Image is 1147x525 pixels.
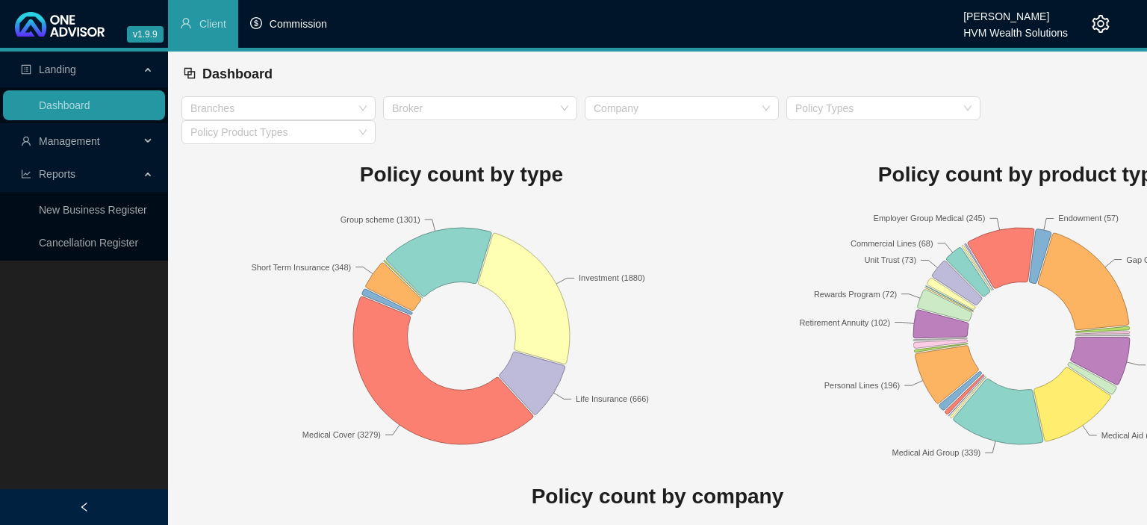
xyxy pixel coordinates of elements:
[341,214,420,223] text: Group scheme (1301)
[814,289,897,298] text: Rewards Program (72)
[39,168,75,180] span: Reports
[851,238,933,247] text: Commercial Lines (68)
[183,66,196,80] span: block
[251,262,351,271] text: Short Term Insurance (348)
[39,237,138,249] a: Cancellation Register
[202,66,273,81] span: Dashboard
[864,255,916,264] text: Unit Trust (73)
[79,502,90,512] span: left
[799,317,890,326] text: Retirement Annuity (102)
[1058,214,1119,223] text: Endowment (57)
[1092,15,1110,33] span: setting
[21,136,31,146] span: user
[576,394,649,403] text: Life Insurance (666)
[15,12,105,37] img: 2df55531c6924b55f21c4cf5d4484680-logo-light.svg
[199,18,226,30] span: Client
[181,158,742,191] h1: Policy count by type
[39,135,100,147] span: Management
[180,17,192,29] span: user
[127,26,164,43] span: v1.9.9
[874,214,986,223] text: Employer Group Medical (245)
[963,20,1068,37] div: HVM Wealth Solutions
[824,381,901,390] text: Personal Lines (196)
[270,18,327,30] span: Commission
[39,204,147,216] a: New Business Register
[39,99,90,111] a: Dashboard
[21,64,31,75] span: profile
[892,448,981,457] text: Medical Aid Group (339)
[963,4,1068,20] div: [PERSON_NAME]
[250,17,262,29] span: dollar
[579,273,645,282] text: Investment (1880)
[39,63,76,75] span: Landing
[21,169,31,179] span: line-chart
[302,430,381,439] text: Medical Cover (3279)
[181,480,1134,513] h1: Policy count by company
